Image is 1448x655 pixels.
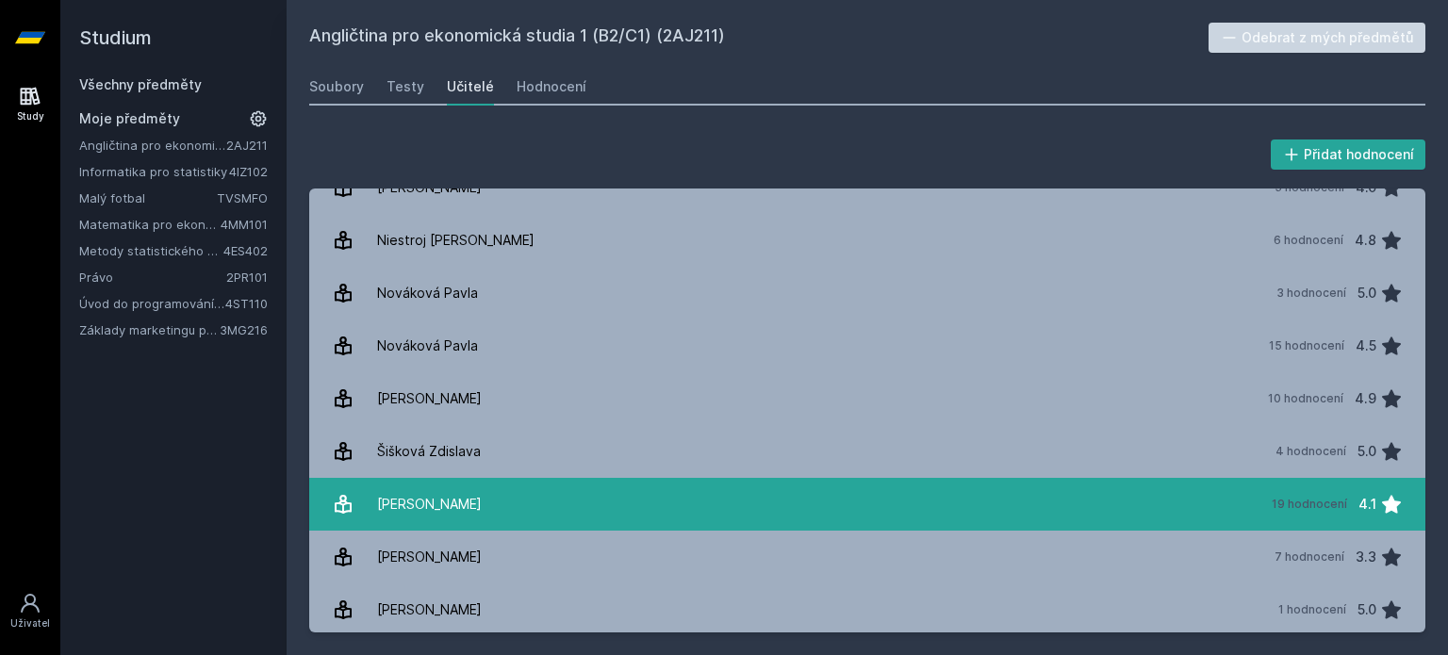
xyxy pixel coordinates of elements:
div: Study [17,109,44,123]
a: Všechny předměty [79,76,202,92]
div: 5.0 [1357,591,1376,629]
div: Nováková Pavla [377,274,478,312]
a: Hodnocení [517,68,586,106]
a: 4IZ102 [229,164,268,179]
div: Nováková Pavla [377,327,478,365]
div: [PERSON_NAME] [377,380,482,418]
div: Testy [387,77,424,96]
a: Základy marketingu pro informatiky a statistiky [79,320,220,339]
div: 4.5 [1356,327,1376,365]
a: Angličtina pro ekonomická studia 1 (B2/C1) [79,136,226,155]
div: [PERSON_NAME] [377,591,482,629]
div: 4.9 [1355,380,1376,418]
div: 4.1 [1358,485,1376,523]
a: Šišková Zdislava 4 hodnocení 5.0 [309,425,1425,478]
a: Metody statistického srovnávání [79,241,223,260]
a: Soubory [309,68,364,106]
div: 6 hodnocení [1274,233,1343,248]
div: Niestroj [PERSON_NAME] [377,221,535,259]
div: Soubory [309,77,364,96]
span: Moje předměty [79,109,180,128]
a: 4ES402 [223,243,268,258]
a: [PERSON_NAME] 1 hodnocení 5.0 [309,583,1425,636]
h2: Angličtina pro ekonomická studia 1 (B2/C1) (2AJ211) [309,23,1209,53]
a: Právo [79,268,226,287]
a: Testy [387,68,424,106]
button: Odebrat z mých předmětů [1209,23,1426,53]
div: 4 hodnocení [1275,444,1346,459]
div: Učitelé [447,77,494,96]
a: Učitelé [447,68,494,106]
a: Úvod do programování v R [79,294,225,313]
div: [PERSON_NAME] [377,538,482,576]
div: 10 hodnocení [1268,391,1343,406]
a: [PERSON_NAME] 19 hodnocení 4.1 [309,478,1425,531]
a: Matematika pro ekonomy [79,215,221,234]
a: [PERSON_NAME] 7 hodnocení 3.3 [309,531,1425,583]
a: 3MG216 [220,322,268,337]
div: Šišková Zdislava [377,433,481,470]
a: [PERSON_NAME] 10 hodnocení 4.9 [309,372,1425,425]
a: TVSMFO [217,190,268,205]
a: Informatika pro statistiky [79,162,229,181]
a: 4ST110 [225,296,268,311]
a: Malý fotbal [79,188,217,207]
a: Nováková Pavla 3 hodnocení 5.0 [309,267,1425,319]
a: 2AJ211 [226,138,268,153]
button: Přidat hodnocení [1271,139,1426,170]
a: Uživatel [4,582,57,640]
a: 2PR101 [226,270,268,285]
div: Hodnocení [517,77,586,96]
a: Study [4,75,57,133]
div: Uživatel [10,616,50,630]
div: [PERSON_NAME] [377,485,482,523]
a: Nováková Pavla 15 hodnocení 4.5 [309,319,1425,372]
div: 5.0 [1357,274,1376,312]
div: 1 hodnocení [1278,602,1346,617]
div: 4.8 [1355,221,1376,259]
div: 3.3 [1356,538,1376,576]
a: Niestroj [PERSON_NAME] 6 hodnocení 4.8 [309,214,1425,267]
div: 5.0 [1357,433,1376,470]
div: 7 hodnocení [1275,549,1344,565]
a: 4MM101 [221,217,268,232]
div: 3 hodnocení [1276,286,1346,301]
div: 15 hodnocení [1269,338,1344,353]
div: 19 hodnocení [1272,497,1347,512]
